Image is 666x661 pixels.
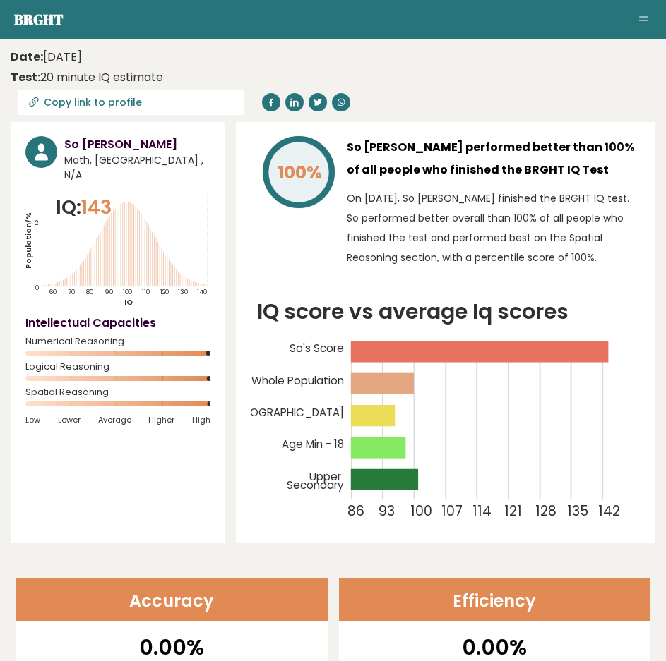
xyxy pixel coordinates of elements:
[379,502,395,521] tspan: 93
[35,219,39,227] tspan: 2
[148,415,174,425] span: Higher
[123,288,132,296] tspan: 100
[160,288,169,296] tspan: 120
[347,502,364,521] tspan: 86
[23,212,34,269] tspan: Population/%
[410,502,432,521] tspan: 100
[56,193,112,222] p: IQ:
[25,364,210,370] span: Logical Reasoning
[98,415,131,425] span: Average
[124,297,133,308] tspan: IQ
[347,136,641,181] h3: So [PERSON_NAME] performed better than 100% of all people who finished the BRGHT IQ Test
[635,11,652,28] button: Toggle navigation
[35,284,39,292] tspan: 0
[567,502,588,521] tspan: 135
[86,288,93,296] tspan: 80
[64,153,210,183] span: Math, [GEOGRAPHIC_DATA] , N/A
[142,288,150,296] tspan: 110
[473,502,492,521] tspan: 114
[535,502,557,521] tspan: 128
[309,469,341,484] tspan: Upper
[598,502,620,521] tspan: 142
[25,389,210,395] span: Spatial Reasoning
[11,49,43,65] b: Date:
[441,502,463,521] tspan: 107
[258,296,569,327] tspan: IQ score vs average Iq scores
[64,136,210,153] h3: So [PERSON_NAME]
[81,194,112,220] span: 143
[36,251,38,260] tspan: 1
[49,288,57,296] tspan: 60
[192,415,210,425] span: High
[11,49,82,66] time: [DATE]
[287,478,345,492] tspan: Secondary
[25,339,210,344] span: Numerical Reasoning
[68,288,75,296] tspan: 70
[25,315,210,332] h4: Intellectual Capacities
[347,188,641,267] p: On [DATE], So [PERSON_NAME] finished the BRGHT IQ test. So performed better overall than 100% of ...
[252,373,345,388] tspan: Whole Population
[14,10,64,29] a: Brght
[504,502,522,521] tspan: 121
[290,341,345,356] tspan: So's Score
[25,415,40,425] span: Low
[233,405,345,420] tspan: [GEOGRAPHIC_DATA]
[283,437,345,451] tspan: Age Min - 18
[11,69,163,86] div: 20 minute IQ estimate
[105,288,113,296] tspan: 90
[16,578,328,621] header: Accuracy
[278,160,322,185] tspan: 100%
[339,578,650,621] header: Efficiency
[58,415,81,425] span: Lower
[11,69,40,85] b: Test:
[197,288,207,296] tspan: 140
[179,288,189,296] tspan: 130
